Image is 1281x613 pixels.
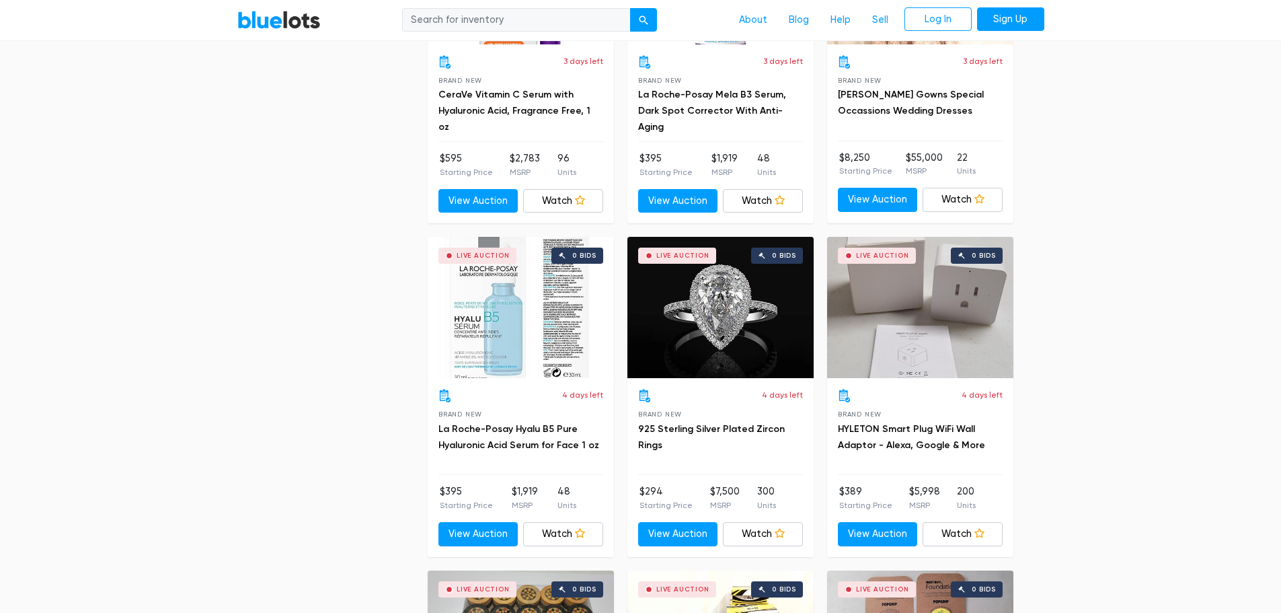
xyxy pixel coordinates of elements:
li: 96 [557,151,576,178]
a: Sell [861,7,899,33]
a: View Auction [438,189,518,213]
a: [PERSON_NAME] Gowns Special Occassions Wedding Dresses [838,89,984,116]
p: Starting Price [839,165,892,177]
a: CeraVe Vitamin C Serum with Hyaluronic Acid, Fragrance Free, 1 oz [438,89,590,133]
div: Live Auction [457,586,510,593]
a: View Auction [638,189,718,213]
p: Units [757,166,776,178]
a: Log In [904,7,972,32]
p: 4 days left [962,389,1003,401]
li: 200 [957,484,976,511]
p: Starting Price [440,499,493,511]
a: Sign Up [977,7,1044,32]
a: Watch [923,522,1003,546]
span: Brand New [438,77,482,84]
a: Live Auction 0 bids [827,237,1013,378]
p: Units [557,499,576,511]
li: 300 [757,484,776,511]
li: 48 [557,484,576,511]
a: Watch [723,189,803,213]
a: La Roche-Posay Hyalu B5 Pure Hyaluronic Acid Serum for Face 1 oz [438,423,599,451]
input: Search for inventory [402,8,631,32]
div: 0 bids [572,252,596,259]
div: Live Auction [457,252,510,259]
a: BlueLots [237,10,321,30]
p: MSRP [906,165,943,177]
li: $55,000 [906,151,943,178]
li: $1,919 [512,484,538,511]
p: Units [957,165,976,177]
li: $395 [440,484,493,511]
p: Units [957,499,976,511]
p: 3 days left [564,55,603,67]
a: HYLETON Smart Plug WiFi Wall Adaptor - Alexa, Google & More [838,423,985,451]
p: MSRP [710,499,740,511]
p: 3 days left [763,55,803,67]
li: $595 [440,151,493,178]
span: Brand New [838,410,882,418]
div: 0 bids [772,586,796,593]
p: MSRP [909,499,940,511]
li: $389 [839,484,892,511]
p: Starting Price [839,499,892,511]
a: Watch [923,188,1003,212]
p: 3 days left [963,55,1003,67]
p: Units [757,499,776,511]
span: Brand New [638,77,682,84]
a: La Roche-Posay Mela B3 Serum, Dark Spot Corrector With Anti-Aging [638,89,786,133]
span: Brand New [838,77,882,84]
p: 4 days left [562,389,603,401]
p: Units [557,166,576,178]
a: View Auction [438,522,518,546]
a: Live Auction 0 bids [428,237,614,378]
span: Brand New [438,410,482,418]
a: Watch [723,522,803,546]
a: Help [820,7,861,33]
span: Brand New [638,410,682,418]
li: $1,919 [711,151,738,178]
div: 0 bids [772,252,796,259]
p: MSRP [510,166,540,178]
a: Watch [523,189,603,213]
li: $7,500 [710,484,740,511]
a: View Auction [838,522,918,546]
a: Watch [523,522,603,546]
div: Live Auction [856,586,909,593]
div: 0 bids [572,586,596,593]
div: 0 bids [972,252,996,259]
a: View Auction [638,522,718,546]
li: $5,998 [909,484,940,511]
a: About [728,7,778,33]
p: 4 days left [762,389,803,401]
p: Starting Price [440,166,493,178]
li: $2,783 [510,151,540,178]
li: $8,250 [839,151,892,178]
li: 22 [957,151,976,178]
p: MSRP [711,166,738,178]
div: Live Auction [856,252,909,259]
a: View Auction [838,188,918,212]
li: $395 [639,151,693,178]
li: 48 [757,151,776,178]
p: Starting Price [639,166,693,178]
p: Starting Price [639,499,693,511]
a: Blog [778,7,820,33]
div: Live Auction [656,252,709,259]
a: Live Auction 0 bids [627,237,814,378]
div: 0 bids [972,586,996,593]
li: $294 [639,484,693,511]
p: MSRP [512,499,538,511]
a: 925 Sterling Silver Plated Zircon Rings [638,423,785,451]
div: Live Auction [656,586,709,593]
